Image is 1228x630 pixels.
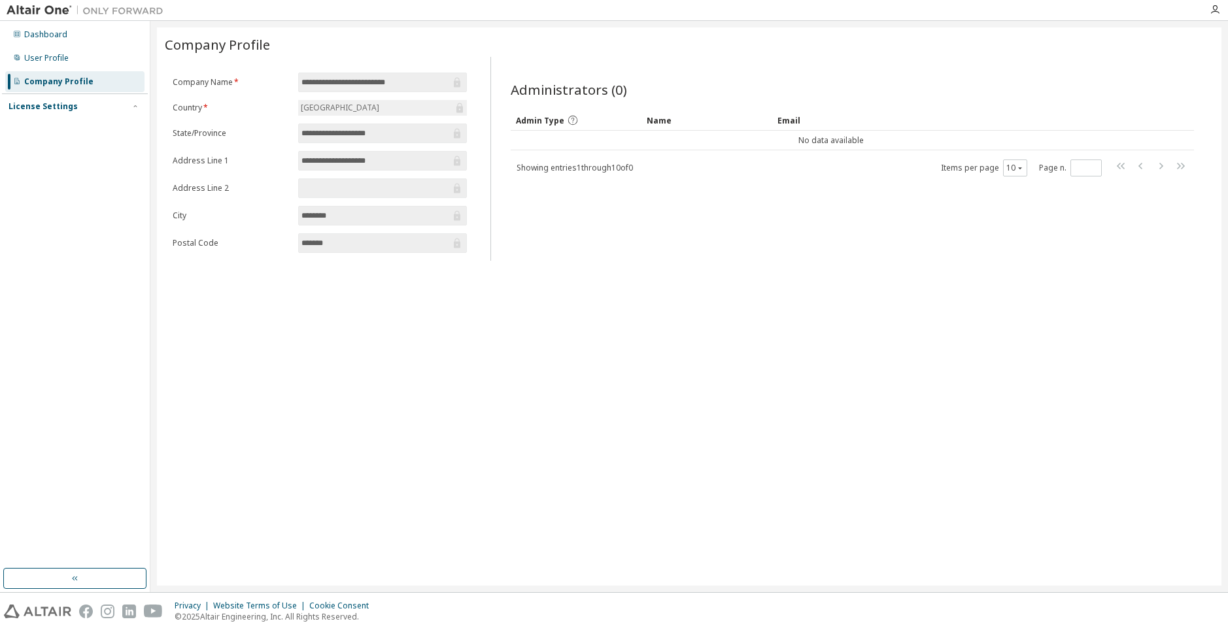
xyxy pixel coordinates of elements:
[165,35,270,54] span: Company Profile
[309,601,377,611] div: Cookie Consent
[299,101,381,115] div: [GEOGRAPHIC_DATA]
[175,611,377,622] p: © 2025 Altair Engineering, Inc. All Rights Reserved.
[777,110,898,131] div: Email
[101,605,114,618] img: instagram.svg
[175,601,213,611] div: Privacy
[511,80,627,99] span: Administrators (0)
[144,605,163,618] img: youtube.svg
[511,131,1152,150] td: No data available
[4,605,71,618] img: altair_logo.svg
[213,601,309,611] div: Website Terms of Use
[517,162,633,173] span: Showing entries 1 through 10 of 0
[24,53,69,63] div: User Profile
[24,29,67,40] div: Dashboard
[173,77,290,88] label: Company Name
[173,103,290,113] label: Country
[647,110,767,131] div: Name
[173,156,290,166] label: Address Line 1
[1039,159,1102,176] span: Page n.
[79,605,93,618] img: facebook.svg
[173,128,290,139] label: State/Province
[516,115,564,126] span: Admin Type
[173,183,290,193] label: Address Line 2
[941,159,1027,176] span: Items per page
[7,4,170,17] img: Altair One
[122,605,136,618] img: linkedin.svg
[9,101,78,112] div: License Settings
[173,210,290,221] label: City
[1006,163,1024,173] button: 10
[298,100,467,116] div: [GEOGRAPHIC_DATA]
[173,238,290,248] label: Postal Code
[24,76,94,87] div: Company Profile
